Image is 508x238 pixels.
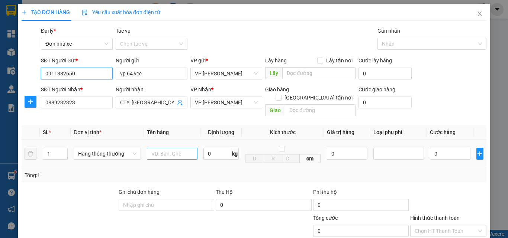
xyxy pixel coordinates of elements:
[282,67,356,79] input: Dọc đường
[22,9,70,15] span: TẠO ĐƠN HÀNG
[313,215,338,221] span: Tổng cước
[54,7,155,14] strong: CÔNG TY TNHH VĨNH QUANG
[116,56,187,65] div: Người gửi
[208,129,234,135] span: Định lượng
[195,68,258,79] span: VP Võ Chí Công
[359,68,412,79] input: Cước lấy hàng
[25,171,197,179] div: Tổng: 1
[377,28,400,34] label: Gán nhãn
[74,129,102,135] span: Đơn vị tính
[216,189,233,195] span: Thu Hộ
[5,7,36,38] img: logo
[78,148,136,159] span: Hàng thông thường
[190,56,262,65] div: VP gửi
[477,151,483,157] span: plus
[147,148,197,160] input: VD: Bàn, Ghế
[359,87,395,92] label: Cước giao hàng
[30,43,78,51] span: 64 Võ Chí Công
[116,28,131,34] label: Tác vụ
[119,199,214,211] input: Ghi chú đơn hàng
[323,56,356,65] span: Lấy tận nơi
[190,87,211,92] span: VP Nhận
[245,154,264,163] input: D
[25,148,36,160] button: delete
[300,154,321,163] span: cm
[116,85,187,94] div: Người nhận
[195,97,258,108] span: VP LÊ HỒNG PHONG
[74,16,135,24] strong: PHIẾU GỬI HÀNG
[82,9,160,15] span: Yêu cầu xuất hóa đơn điện tử
[22,10,27,15] span: plus
[8,43,77,51] span: VP gửi:
[265,67,282,79] span: Lấy
[359,97,412,108] input: Cước giao hàng
[265,58,287,63] span: Lấy hàng
[147,129,169,135] span: Tên hàng
[265,104,285,116] span: Giao
[282,94,356,102] span: [GEOGRAPHIC_DATA] tận nơi
[231,148,239,160] span: kg
[32,54,55,60] span: sun Dental
[71,33,89,39] span: Website
[7,54,30,60] strong: Người gửi:
[41,56,113,65] div: SĐT Người Gửi
[270,129,296,135] span: Kích thước
[469,4,490,25] button: Close
[476,148,483,160] button: plus
[41,85,113,94] div: SĐT Người Nhận
[285,104,356,116] input: Dọc đường
[177,100,183,105] span: user-add
[82,10,88,16] img: icon
[264,154,283,163] input: R
[25,96,36,108] button: plus
[359,58,392,63] label: Cước lấy hàng
[477,11,483,17] span: close
[80,25,128,31] strong: Hotline : 0889 23 23 23
[45,38,108,49] span: Đơn nhà xe
[410,215,460,221] label: Hình thức thanh toán
[25,99,36,105] span: plus
[71,32,137,39] strong: : [DOMAIN_NAME]
[283,154,300,163] input: C
[43,129,49,135] span: SL
[327,148,367,160] input: 0
[119,189,160,195] label: Ghi chú đơn hàng
[265,87,289,92] span: Giao hàng
[370,125,427,140] th: Loại phụ phí
[313,188,409,199] div: Phí thu hộ
[327,129,354,135] span: Giá trị hàng
[430,129,456,135] span: Cước hàng
[41,28,56,34] span: Đại lý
